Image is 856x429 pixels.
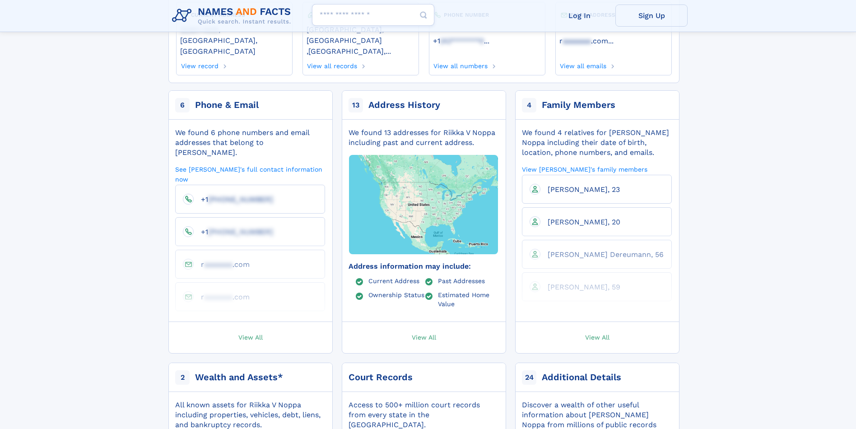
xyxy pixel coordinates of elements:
[368,277,419,284] a: Current Address
[522,128,672,158] div: We found 4 relatives for [PERSON_NAME] Noppa including their date of birth, location, phone numbe...
[195,99,259,112] div: Phone & Email
[543,5,615,27] a: Log In
[333,129,514,280] img: Map with markers on addresses Riikka V Noppa
[542,371,621,384] div: Additional Details
[180,25,219,34] span: 22301-1405
[559,36,608,45] a: raaaaaaa.com
[412,333,436,341] span: View All
[615,5,688,27] a: Sign Up
[312,4,434,26] input: search input
[168,4,298,28] img: Logo Names and Facts
[563,37,591,45] span: aaaaaaa
[180,24,288,56] a: 22301-1405, [GEOGRAPHIC_DATA], [GEOGRAPHIC_DATA]
[522,98,536,112] span: 4
[522,370,536,385] span: 24
[307,60,358,70] a: View all records
[433,37,541,45] a: ...
[540,217,620,226] a: [PERSON_NAME], 20
[175,128,325,158] div: We found 6 phone numbers and email addresses that belong to [PERSON_NAME].
[349,371,413,384] div: Court Records
[548,283,620,291] span: [PERSON_NAME], 59
[349,261,498,271] div: Address information may include:
[522,165,647,173] a: View [PERSON_NAME]'s family members
[511,322,684,353] a: View All
[208,228,273,236] span: [PHONE_NUMBER]
[438,291,499,307] a: Estimated Home Value
[307,24,415,45] a: [GEOGRAPHIC_DATA], [GEOGRAPHIC_DATA]
[438,277,485,284] a: Past Addresses
[175,370,190,385] span: 2
[540,185,620,193] a: [PERSON_NAME], 23
[338,322,510,353] a: View All
[413,4,434,26] button: Search Button
[194,195,273,203] a: +1[PHONE_NUMBER]
[559,60,607,70] a: View all emails
[238,333,263,341] span: View All
[548,185,620,194] span: [PERSON_NAME], 23
[548,250,664,259] span: [PERSON_NAME] Dereumann, 56
[175,98,190,112] span: 6
[195,371,283,384] div: Wealth and Assets*
[542,99,615,112] div: Family Members
[164,322,337,353] a: View All
[585,333,609,341] span: View All
[208,195,273,204] span: [PHONE_NUMBER]
[433,60,488,70] a: View all numbers
[204,260,233,269] span: aaaaaaa
[308,46,391,56] a: [GEOGRAPHIC_DATA],...
[540,282,620,291] a: [PERSON_NAME], 59
[194,292,250,301] a: raaaaaaa.com
[204,293,233,301] span: aaaaaaa
[368,291,424,298] a: Ownership Status
[368,99,440,112] div: Address History
[349,98,363,112] span: 13
[307,19,415,60] div: ,
[194,227,273,236] a: +1[PHONE_NUMBER]
[349,128,498,148] div: We found 13 addresses for Riikka V Noppa including past and current address.
[548,218,620,226] span: [PERSON_NAME], 20
[194,260,250,268] a: raaaaaaa.com
[540,250,664,258] a: [PERSON_NAME] Dereumann, 56
[180,60,219,70] a: View record
[175,165,325,183] a: See [PERSON_NAME]'s full contact information now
